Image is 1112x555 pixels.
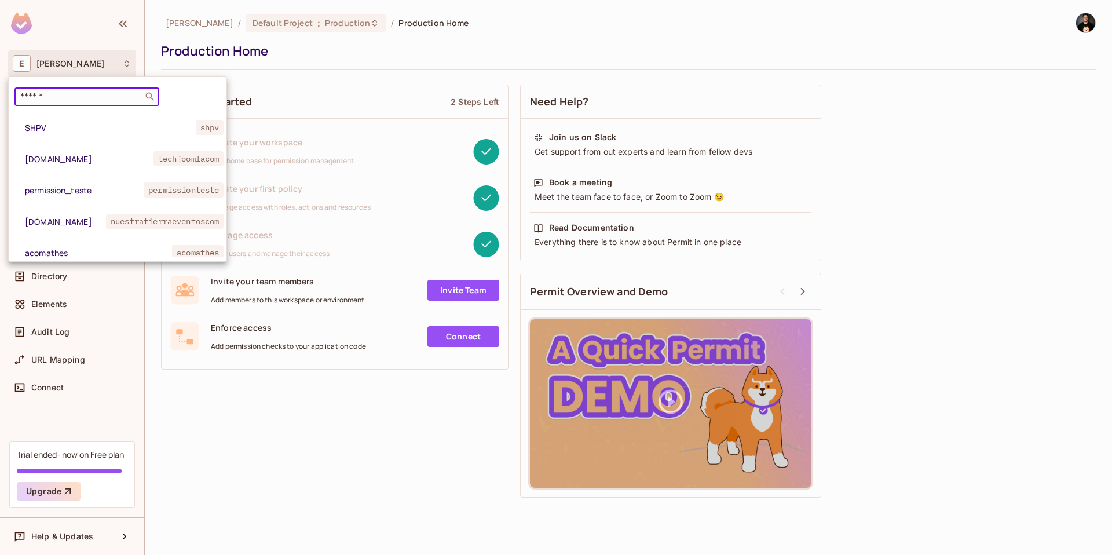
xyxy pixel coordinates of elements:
[144,182,224,198] span: permissionteste
[25,154,153,165] span: [DOMAIN_NAME]
[25,122,196,133] span: SHPV
[25,216,106,227] span: [DOMAIN_NAME]
[172,245,224,260] span: acomathes
[25,247,172,258] span: acomathes
[153,151,224,166] span: techjoomlacom
[25,185,144,196] span: permission_teste
[196,120,224,135] span: shpv
[106,214,224,229] span: nuestratierraeventoscom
